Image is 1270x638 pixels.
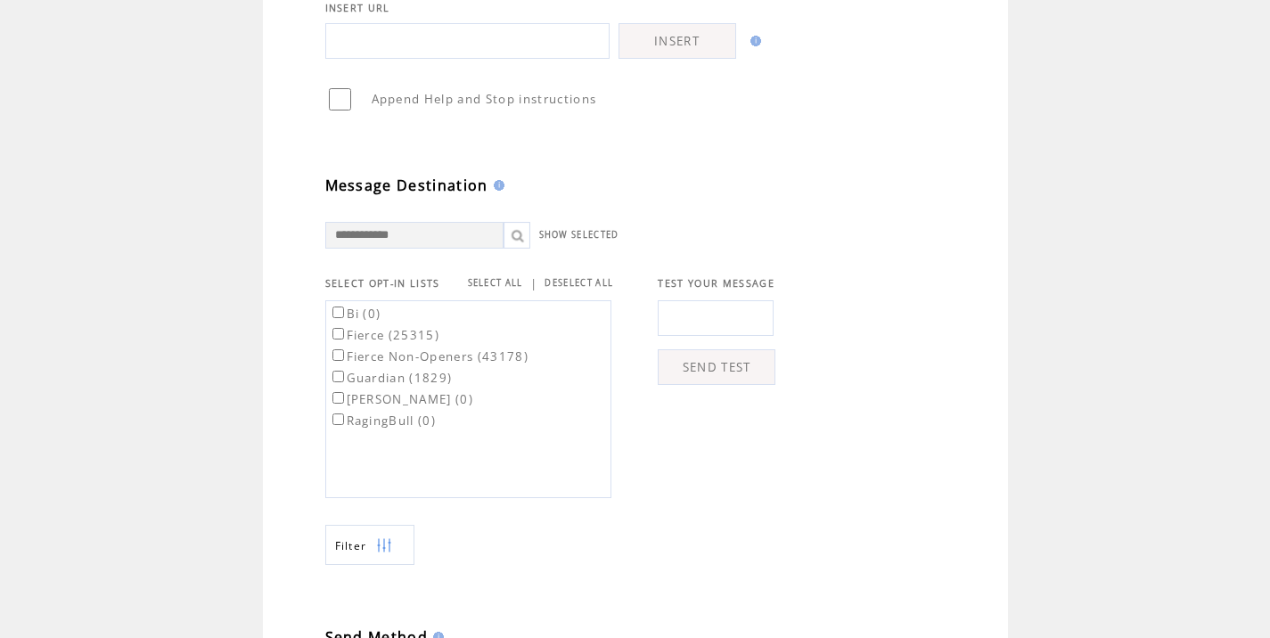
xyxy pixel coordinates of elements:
[325,525,414,565] a: Filter
[325,176,488,195] span: Message Destination
[329,413,437,429] label: RagingBull (0)
[376,526,392,566] img: filters.png
[530,275,537,291] span: |
[332,371,344,382] input: Guardian (1829)
[658,349,775,385] a: SEND TEST
[329,370,453,386] label: Guardian (1829)
[335,538,367,553] span: Show filters
[325,277,440,290] span: SELECT OPT-IN LISTS
[468,277,523,289] a: SELECT ALL
[329,327,440,343] label: Fierce (25315)
[332,307,344,318] input: Bi (0)
[619,23,736,59] a: INSERT
[745,36,761,46] img: help.gif
[488,180,504,191] img: help.gif
[332,413,344,425] input: RagingBull (0)
[332,328,344,339] input: Fierce (25315)
[325,2,390,14] span: INSERT URL
[539,229,619,241] a: SHOW SELECTED
[332,392,344,404] input: [PERSON_NAME] (0)
[329,306,381,322] label: Bi (0)
[332,349,344,361] input: Fierce Non-Openers (43178)
[372,91,597,107] span: Append Help and Stop instructions
[329,391,474,407] label: [PERSON_NAME] (0)
[329,348,529,364] label: Fierce Non-Openers (43178)
[658,277,774,290] span: TEST YOUR MESSAGE
[545,277,613,289] a: DESELECT ALL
